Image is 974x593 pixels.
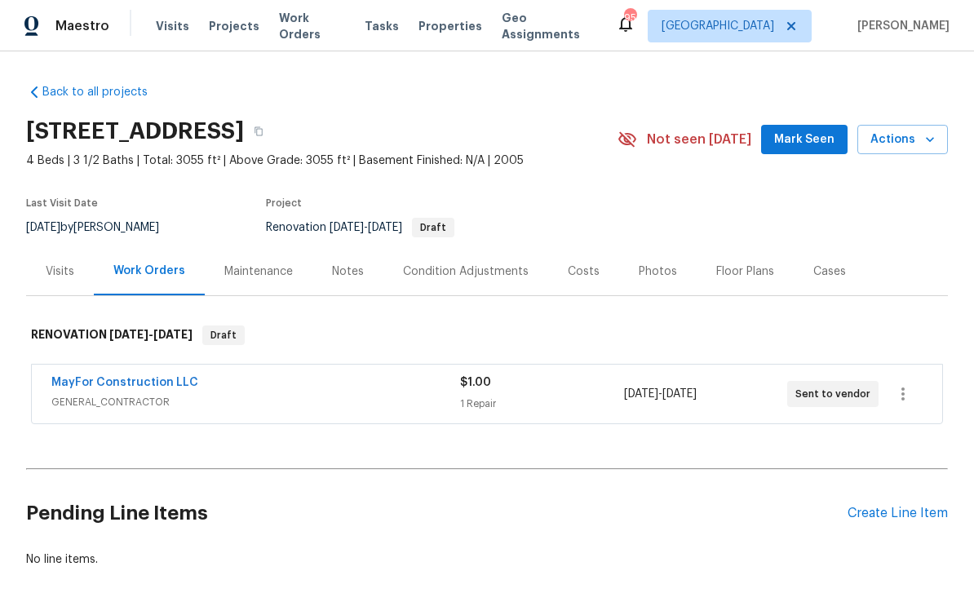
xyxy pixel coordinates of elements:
[26,218,179,237] div: by [PERSON_NAME]
[502,10,596,42] span: Geo Assignments
[55,18,109,34] span: Maestro
[244,117,273,146] button: Copy Address
[330,222,402,233] span: -
[460,396,623,412] div: 1 Repair
[774,130,835,150] span: Mark Seen
[26,222,60,233] span: [DATE]
[109,329,148,340] span: [DATE]
[26,309,948,361] div: RENOVATION [DATE]-[DATE]Draft
[26,84,183,100] a: Back to all projects
[46,263,74,280] div: Visits
[624,386,697,402] span: -
[31,325,193,345] h6: RENOVATION
[716,263,774,280] div: Floor Plans
[330,222,364,233] span: [DATE]
[365,20,399,32] span: Tasks
[279,10,345,42] span: Work Orders
[761,125,848,155] button: Mark Seen
[624,388,658,400] span: [DATE]
[113,263,185,279] div: Work Orders
[266,222,454,233] span: Renovation
[26,551,948,568] div: No line items.
[26,123,244,139] h2: [STREET_ADDRESS]
[204,327,243,343] span: Draft
[26,476,848,551] h2: Pending Line Items
[639,263,677,280] div: Photos
[403,263,529,280] div: Condition Adjustments
[156,18,189,34] span: Visits
[332,263,364,280] div: Notes
[224,263,293,280] div: Maintenance
[857,125,948,155] button: Actions
[51,394,460,410] span: GENERAL_CONTRACTOR
[848,506,948,521] div: Create Line Item
[266,198,302,208] span: Project
[795,386,877,402] span: Sent to vendor
[26,153,618,169] span: 4 Beds | 3 1/2 Baths | Total: 3055 ft² | Above Grade: 3055 ft² | Basement Finished: N/A | 2005
[26,198,98,208] span: Last Visit Date
[851,18,950,34] span: [PERSON_NAME]
[647,131,751,148] span: Not seen [DATE]
[368,222,402,233] span: [DATE]
[51,377,198,388] a: MayFor Construction LLC
[813,263,846,280] div: Cases
[662,388,697,400] span: [DATE]
[153,329,193,340] span: [DATE]
[414,223,453,232] span: Draft
[418,18,482,34] span: Properties
[662,18,774,34] span: [GEOGRAPHIC_DATA]
[109,329,193,340] span: -
[568,263,600,280] div: Costs
[460,377,491,388] span: $1.00
[870,130,935,150] span: Actions
[624,10,635,26] div: 95
[209,18,259,34] span: Projects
